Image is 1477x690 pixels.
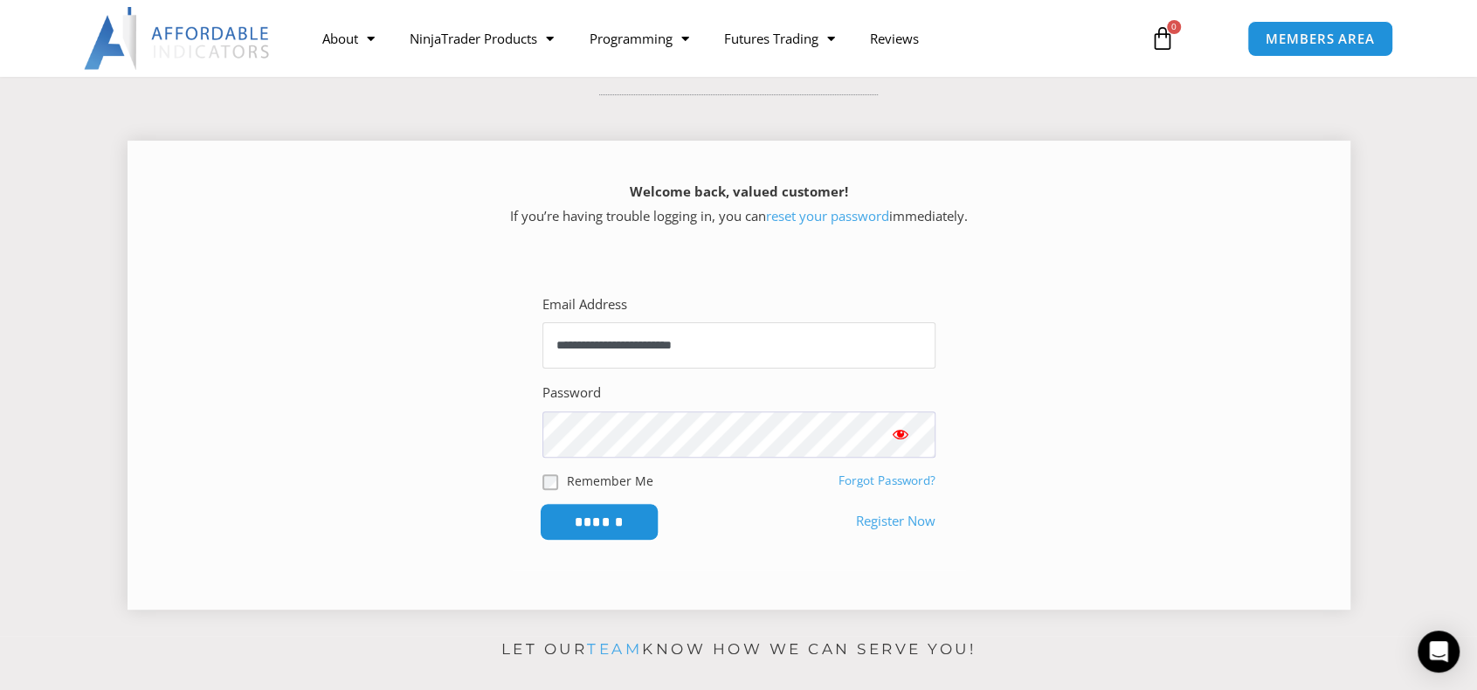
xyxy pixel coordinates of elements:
a: Futures Trading [706,18,852,59]
img: LogoAI | Affordable Indicators – NinjaTrader [84,7,272,70]
a: Programming [571,18,706,59]
p: If you’re having trouble logging in, you can immediately. [158,180,1320,229]
strong: Welcome back, valued customer! [630,183,848,200]
a: Forgot Password? [839,473,935,488]
label: Email Address [542,293,627,317]
a: About [305,18,392,59]
a: team [587,640,642,658]
a: Register Now [856,509,935,534]
a: NinjaTrader Products [392,18,571,59]
a: reset your password [766,207,889,224]
nav: Menu [305,18,1129,59]
a: 0 [1124,13,1201,64]
a: Reviews [852,18,935,59]
label: Password [542,381,601,405]
a: MEMBERS AREA [1247,21,1393,57]
span: MEMBERS AREA [1266,32,1375,45]
div: Open Intercom Messenger [1418,631,1460,673]
label: Remember Me [567,472,653,490]
p: Let our know how we can serve you! [128,636,1350,664]
button: Show password [866,411,935,457]
span: 0 [1167,20,1181,34]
